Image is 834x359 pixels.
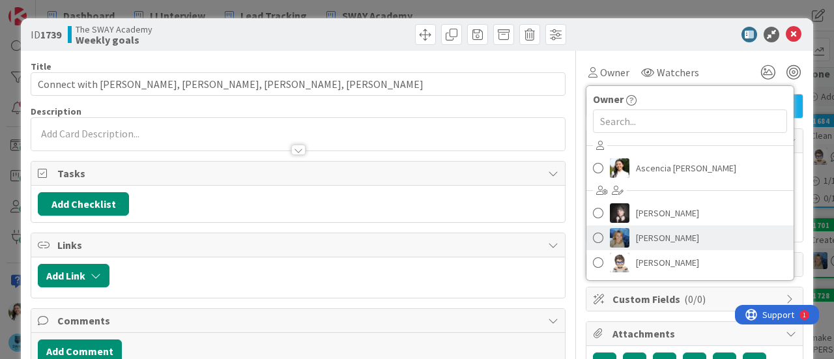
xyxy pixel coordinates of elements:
[68,5,71,16] div: 1
[610,253,629,272] img: TP
[38,264,109,287] button: Add Link
[612,326,779,341] span: Attachments
[636,253,699,272] span: [PERSON_NAME]
[636,203,699,223] span: [PERSON_NAME]
[31,61,51,72] label: Title
[31,72,566,96] input: type card name here...
[612,291,779,307] span: Custom Fields
[600,65,629,80] span: Owner
[31,106,81,117] span: Description
[593,91,624,107] span: Owner
[38,192,129,216] button: Add Checklist
[636,228,699,248] span: [PERSON_NAME]
[657,65,699,80] span: Watchers
[76,24,152,35] span: The SWAY Academy
[57,165,541,181] span: Tasks
[610,203,629,223] img: BN
[586,250,794,275] a: TP[PERSON_NAME]
[586,156,794,180] a: AKAscencia [PERSON_NAME]
[610,228,629,248] img: MA
[684,293,706,306] span: ( 0/0 )
[57,313,541,328] span: Comments
[636,158,736,178] span: Ascencia [PERSON_NAME]
[76,35,152,45] b: Weekly goals
[31,27,61,42] span: ID
[610,158,629,178] img: AK
[593,109,787,133] input: Search...
[57,237,541,253] span: Links
[586,225,794,250] a: MA[PERSON_NAME]
[40,28,61,41] b: 1739
[586,201,794,225] a: BN[PERSON_NAME]
[27,2,59,18] span: Support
